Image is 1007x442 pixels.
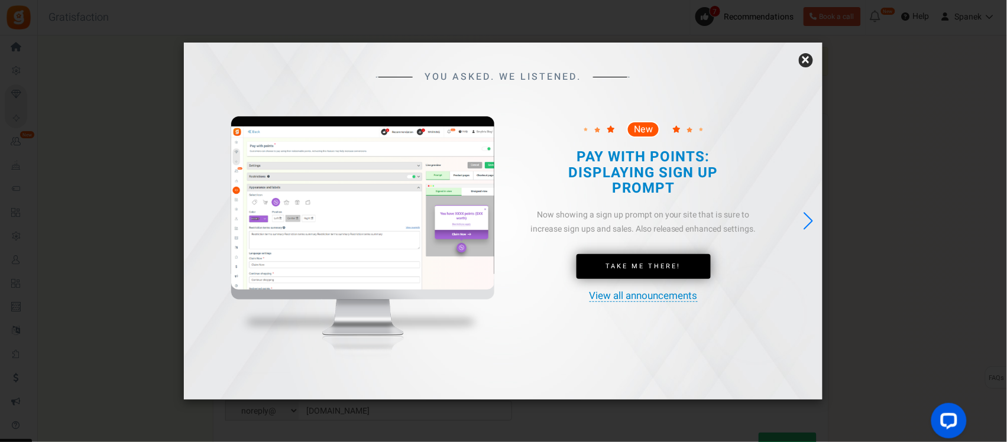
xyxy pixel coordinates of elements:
[231,126,494,290] img: screenshot
[799,53,813,67] a: ×
[231,116,494,383] img: mockup
[801,208,817,234] div: Next slide
[577,254,711,279] a: Take Me There!
[537,149,749,196] h2: PAY WITH POINTS: DISPLAYING SIGN UP PROMPT
[526,208,762,236] div: Now showing a sign up prompt on your site that is sure to increase sign ups and sales. Also relea...
[634,125,653,134] span: New
[590,291,698,302] a: View all announcements
[425,72,581,83] span: YOU ASKED. WE LISTENED.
